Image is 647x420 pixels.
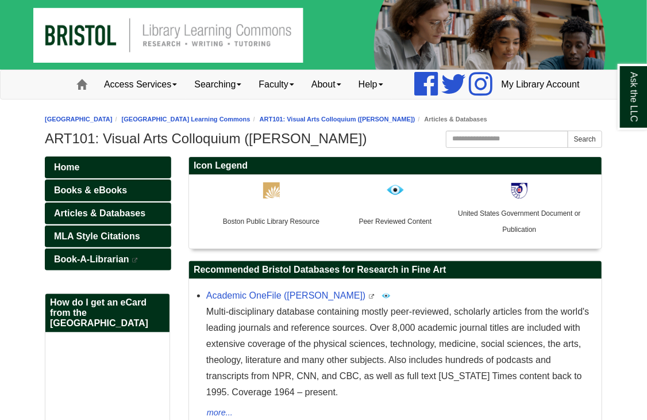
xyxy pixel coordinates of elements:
[132,258,138,263] i: This link opens in a new window
[359,217,432,226] span: Peer Reviewed Content
[206,291,365,300] a: Academic OneFile ([PERSON_NAME])
[45,203,171,224] a: Articles & Databases
[263,182,280,198] img: http://lgimages.s3.amazonaws.com/data/imagemanager/89541/bpl.png
[368,294,375,299] i: This link opens in a new window
[45,116,113,123] a: [GEOGRAPHIC_DATA]
[260,116,415,123] a: ART101: Visual Arts Colloquium ([PERSON_NAME])
[186,70,250,99] a: Searching
[511,183,527,198] img: http://lgimages.s3.amazonaws.com/data/imagemanager/89541/government_document.jpg
[189,157,602,175] h2: Icon Legend
[45,249,171,270] a: Book-A-Librarian
[45,226,171,247] a: MLA Style Citations
[54,208,145,218] span: Articles & Databases
[45,180,171,201] a: Books & eBooks
[189,261,602,279] h2: Recommended Bristol Databases for Research in Fine Art
[206,304,596,400] p: Multi-disciplinary database containing mostly peer-reviewed, scholarly articles from the world's ...
[122,116,251,123] a: [GEOGRAPHIC_DATA] Learning Commons
[95,70,186,99] a: Access Services
[382,291,391,300] img: Peer Reviewed
[350,70,392,99] a: Help
[54,185,127,195] span: Books & eBooks
[415,114,487,125] li: Articles & Databases
[386,181,405,199] img: http://lgimages.s3.amazonaws.com/data/imagemanager/89541/peer_review_icon.png
[206,406,233,420] button: more...
[45,294,170,333] h2: How do I get an eCard from the [GEOGRAPHIC_DATA]
[54,162,79,172] span: Home
[303,70,350,99] a: About
[493,70,588,99] a: My Library Account
[54,231,140,241] span: MLA Style Citations
[250,70,303,99] a: Faculty
[45,114,602,125] nav: breadcrumb
[568,131,602,148] button: Search
[54,254,129,264] span: Book-A-Librarian
[223,217,319,226] span: Boston Public Library Resource
[45,131,602,147] h1: ART101: Visual Arts Colloquium ([PERSON_NAME])
[458,209,580,234] span: United States Government Document or Publication
[45,156,171,178] a: Home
